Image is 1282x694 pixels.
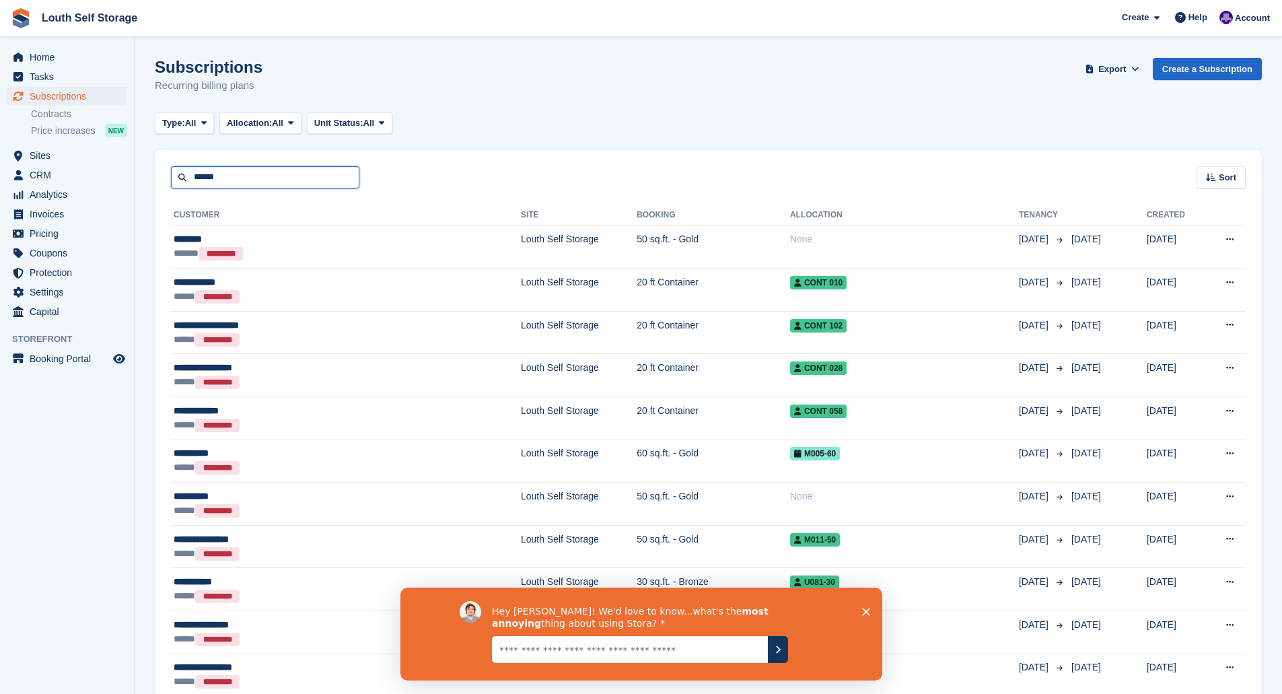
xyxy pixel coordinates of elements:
span: Pricing [30,224,110,243]
span: Subscriptions [30,87,110,106]
span: Cont 028 [790,361,847,375]
span: [DATE] [1071,234,1101,244]
img: stora-icon-8386f47178a22dfd0bd8f6a31ec36ba5ce8667c1dd55bd0f319d3a0aa187defe.svg [11,8,31,28]
div: NEW [105,124,127,137]
span: Type: [162,116,185,130]
a: menu [7,205,127,223]
td: 20 ft Container [637,397,790,440]
td: [DATE] [1147,440,1204,483]
td: Louth Self Storage [521,483,637,526]
td: Louth Self Storage [521,568,637,611]
h1: Subscriptions [155,58,262,76]
td: 60 sq.ft. - Gold [637,440,790,483]
td: Louth Self Storage [521,311,637,354]
span: [DATE] [1019,618,1051,632]
span: Home [30,48,110,67]
span: Booking Portal [30,349,110,368]
span: Account [1235,11,1270,25]
span: [DATE] [1071,576,1101,587]
a: Contracts [31,108,127,120]
span: Coupons [30,244,110,263]
a: menu [7,349,127,368]
td: Louth Self Storage [521,397,637,440]
span: All [272,116,283,130]
a: menu [7,166,127,184]
td: Louth Self Storage [521,354,637,397]
td: 30 sq.ft. - Bronze [637,568,790,611]
span: [DATE] [1019,489,1051,504]
span: [DATE] [1019,275,1051,289]
th: Booking [637,205,790,226]
td: 20 ft Container [637,354,790,397]
span: [DATE] [1071,448,1101,458]
span: Allocation: [227,116,272,130]
td: Louth Self Storage [521,440,637,483]
a: Preview store [111,351,127,367]
a: menu [7,87,127,106]
span: Storefront [12,333,134,346]
span: Sort [1219,171,1236,184]
span: Tasks [30,67,110,86]
span: [DATE] [1071,320,1101,331]
span: All [185,116,197,130]
div: None [790,489,1019,504]
span: M005-60 [790,447,840,460]
span: Analytics [30,185,110,204]
span: Invoices [30,205,110,223]
a: menu [7,244,127,263]
td: [DATE] [1147,311,1204,354]
button: Allocation: All [219,112,301,135]
td: [DATE] [1147,225,1204,269]
th: Tenancy [1019,205,1066,226]
a: Price increases NEW [31,123,127,138]
a: menu [7,224,127,243]
span: Sites [30,146,110,165]
a: menu [7,48,127,67]
span: [DATE] [1019,575,1051,589]
a: menu [7,283,127,302]
span: Protection [30,263,110,282]
td: [DATE] [1147,269,1204,312]
td: 20 ft Container [637,311,790,354]
a: menu [7,302,127,321]
span: [DATE] [1071,662,1101,672]
span: [DATE] [1019,660,1051,674]
span: Cont 058 [790,405,847,418]
span: Settings [30,283,110,302]
td: [DATE] [1147,483,1204,526]
span: [DATE] [1019,361,1051,375]
span: Cont 102 [790,319,847,333]
a: Louth Self Storage [36,7,143,29]
span: [DATE] [1071,491,1101,501]
p: Recurring billing plans [155,78,262,94]
span: [DATE] [1071,619,1101,630]
a: menu [7,146,127,165]
td: 50 sq.ft. - Gold [637,483,790,526]
a: menu [7,263,127,282]
td: Louth Self Storage [521,525,637,568]
span: Export [1098,63,1126,76]
th: Created [1147,205,1204,226]
span: [DATE] [1071,362,1101,373]
img: Matthew Frith [1219,11,1233,24]
th: Site [521,205,637,226]
span: [DATE] [1019,446,1051,460]
td: Louth Self Storage [521,269,637,312]
button: Export [1083,58,1142,80]
span: Cont 010 [790,276,847,289]
a: menu [7,185,127,204]
span: Unit Status: [314,116,363,130]
span: [DATE] [1019,318,1051,333]
span: [DATE] [1019,404,1051,418]
span: U081-30 [790,576,839,589]
span: CRM [30,166,110,184]
td: [DATE] [1147,525,1204,568]
span: All [363,116,375,130]
span: [DATE] [1071,277,1101,287]
td: [DATE] [1147,397,1204,440]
